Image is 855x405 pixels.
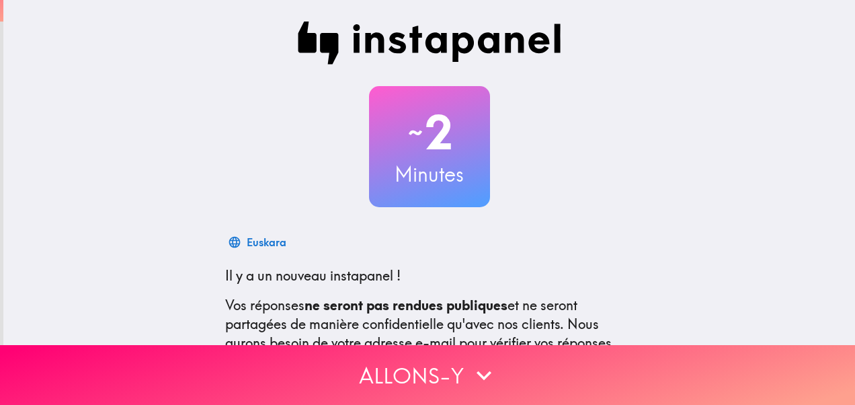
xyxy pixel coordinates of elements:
[225,229,292,256] button: Euskara
[225,267,401,284] span: Il y a un nouveau instapanel !
[369,105,490,160] h2: 2
[369,160,490,188] h3: Minutes
[304,297,507,314] b: ne seront pas rendues publiques
[247,233,286,252] div: Euskara
[406,112,425,153] span: ~
[225,296,634,390] p: Vos réponses et ne seront partagées de manière confidentielle qu'avec nos clients. Nous aurons be...
[298,22,561,65] img: Instapanel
